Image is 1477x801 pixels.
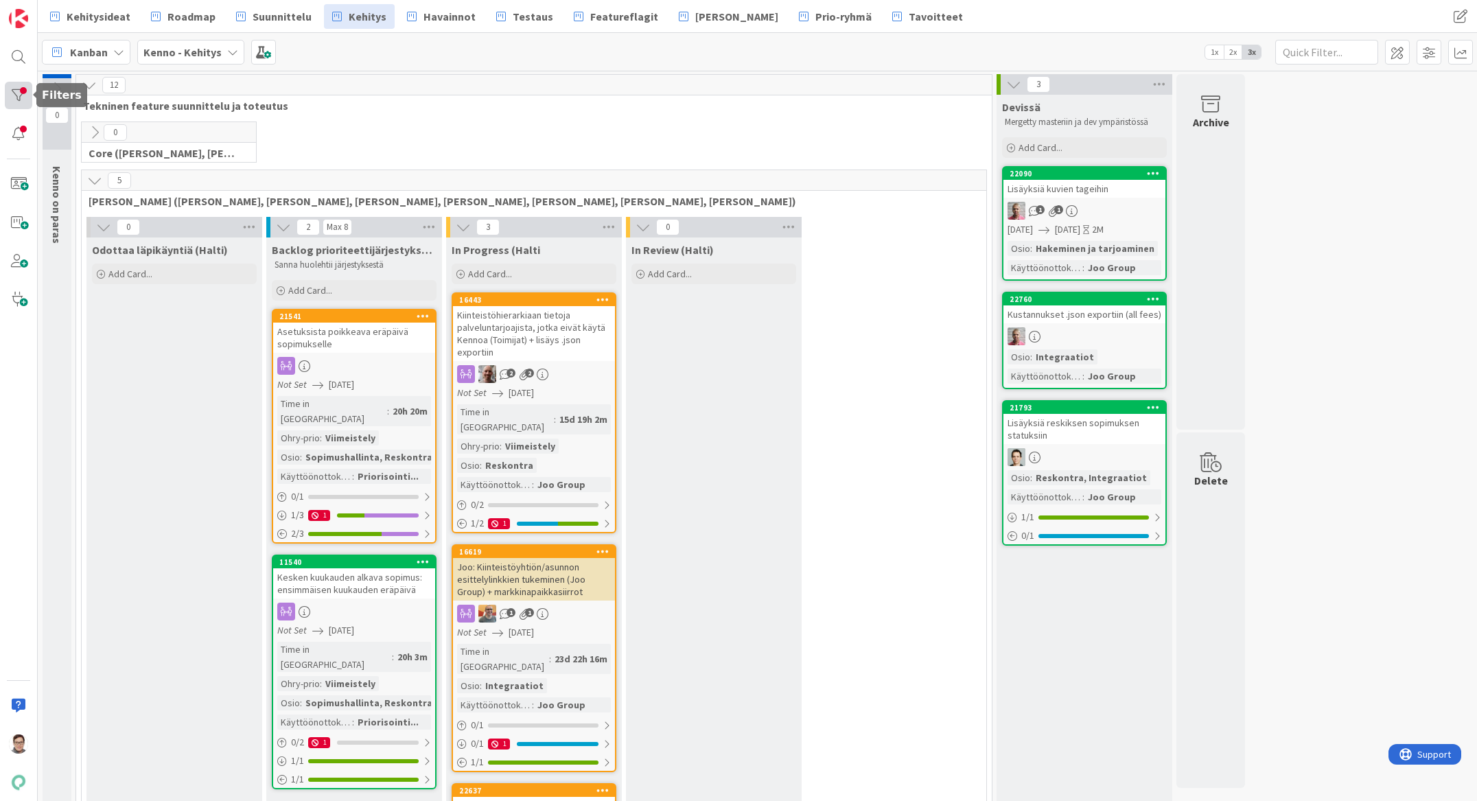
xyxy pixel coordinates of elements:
span: Backlog prioriteettijärjestyksessä (Halti) [272,243,437,257]
img: SM [9,734,28,754]
span: In Progress (Halti [452,243,540,257]
div: 1/1 [453,754,615,771]
span: Tekninen feature suunnittelu ja toteutus [83,99,975,113]
div: Priorisointi... [354,469,422,484]
span: : [300,695,302,710]
div: Integraatiot [1032,349,1097,364]
span: [DATE] [509,625,534,640]
div: 16443 [453,294,615,306]
span: : [1082,489,1084,504]
div: Käyttöönottokriittisyys [457,477,532,492]
span: : [1082,260,1084,275]
span: : [320,676,322,691]
div: 1/1 [273,752,435,769]
div: 16619Joo: Kiinteistöyhtiön/asunnon esittelylinkkien tukeminen (Joo Group) + markkinapaikkasiirrot [453,546,615,601]
div: 1/31 [273,507,435,524]
span: Add Card... [648,268,692,280]
div: Käyttöönottokriittisyys [1008,369,1082,384]
div: 21793 [1010,403,1165,413]
span: Add Card... [288,284,332,297]
div: 11540 [279,557,435,567]
div: Kiinteistöhierarkiaan tietoja palveluntarjoajista, jotka eivät käytä Kennoa (Toimijat) + lisäys .... [453,306,615,361]
div: 22760Kustannukset .json exportiin (all fees) [1003,293,1165,323]
div: 1/1 [273,771,435,788]
div: Viimeistely [322,430,379,445]
span: [DATE] [509,386,534,400]
div: 2/3 [273,525,435,542]
a: 16443Kiinteistöhierarkiaan tietoja palveluntarjoajista, jotka eivät käytä Kennoa (Toimijat) + lis... [452,292,616,533]
a: Kehitysideat [42,4,139,29]
span: 0 / 1 [471,736,484,751]
div: Archive [1193,114,1229,130]
div: Osio [277,450,300,465]
a: Tavoitteet [884,4,971,29]
div: 22760 [1010,294,1165,304]
span: 12 [102,77,126,93]
span: 1 / 1 [291,772,304,787]
div: 16443 [459,295,615,305]
div: HJ [1003,202,1165,220]
span: 1x [1205,45,1224,59]
div: Time in [GEOGRAPHIC_DATA] [277,642,392,672]
a: 22090Lisäyksiä kuvien tageihinHJ[DATE][DATE]2MOsio:Hakeminen ja tarjoaminenKäyttöönottokriittisyy... [1002,166,1167,281]
div: 0/1 [273,488,435,505]
div: 1/1 [1003,509,1165,526]
div: 1 [488,739,510,750]
a: 16619Joo: Kiinteistöyhtiön/asunnon esittelylinkkien tukeminen (Joo Group) + markkinapaikkasiirrot... [452,544,616,772]
span: In Review (Halti) [631,243,714,257]
span: 0 [104,124,127,141]
i: Not Set [457,386,487,399]
span: Core (Pasi, Jussi, JaakkoHä, Jyri, Leo, MikkoK, Väinö, MattiH) [89,146,239,160]
span: Testaus [513,8,553,25]
div: Reskontra, Integraatiot [1032,470,1150,485]
div: 1/21 [453,515,615,532]
i: Not Set [277,378,307,391]
span: : [480,458,482,473]
span: 0 [45,107,69,124]
div: Sopimushallinta, Reskontra [302,450,436,465]
div: 20h 3m [394,649,431,664]
div: 22637 [459,786,615,796]
div: HJ [1003,327,1165,345]
span: 0 / 2 [291,735,304,750]
span: 1 / 1 [291,754,304,768]
span: 2 [296,219,320,235]
span: Kenno on paras [50,166,64,244]
div: BN [453,605,615,623]
div: Time in [GEOGRAPHIC_DATA] [457,404,554,434]
div: 21541Asetuksista poikkeava eräpäivä sopimukselle [273,310,435,353]
span: 1 / 2 [471,516,484,531]
span: Featureflagit [590,8,658,25]
div: Osio [1008,349,1030,364]
div: 22760 [1003,293,1165,305]
div: Asetuksista poikkeava eräpäivä sopimukselle [273,323,435,353]
span: 3 [1027,76,1050,93]
div: 21541 [273,310,435,323]
div: Ohry-prio [457,439,500,454]
span: : [392,649,394,664]
span: Kehitys [349,8,386,25]
span: Add Card... [1019,141,1062,154]
img: Visit kanbanzone.com [9,9,28,28]
span: 0 [656,219,679,235]
i: Not Set [457,626,487,638]
span: Roadmap [167,8,216,25]
div: Käyttöönottokriittisyys [1008,489,1082,504]
h5: Filters [42,89,82,102]
span: : [320,430,322,445]
span: Odottaa läpikäyntiä (Halti) [92,243,228,257]
div: 0/1 [453,717,615,734]
div: Osio [1008,241,1030,256]
img: VH [478,365,496,383]
span: Devissä [1002,100,1040,114]
span: : [1082,369,1084,384]
div: 11540Kesken kuukauden alkava sopimus: ensimmäisen kuukauden eräpäivä [273,556,435,599]
a: Suunnittelu [228,4,320,29]
div: 16619 [453,546,615,558]
div: 22090 [1010,169,1165,178]
span: 5 [108,172,131,189]
span: : [532,697,534,712]
a: Roadmap [143,4,224,29]
div: Reskontra [482,458,537,473]
div: 22090 [1003,167,1165,180]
